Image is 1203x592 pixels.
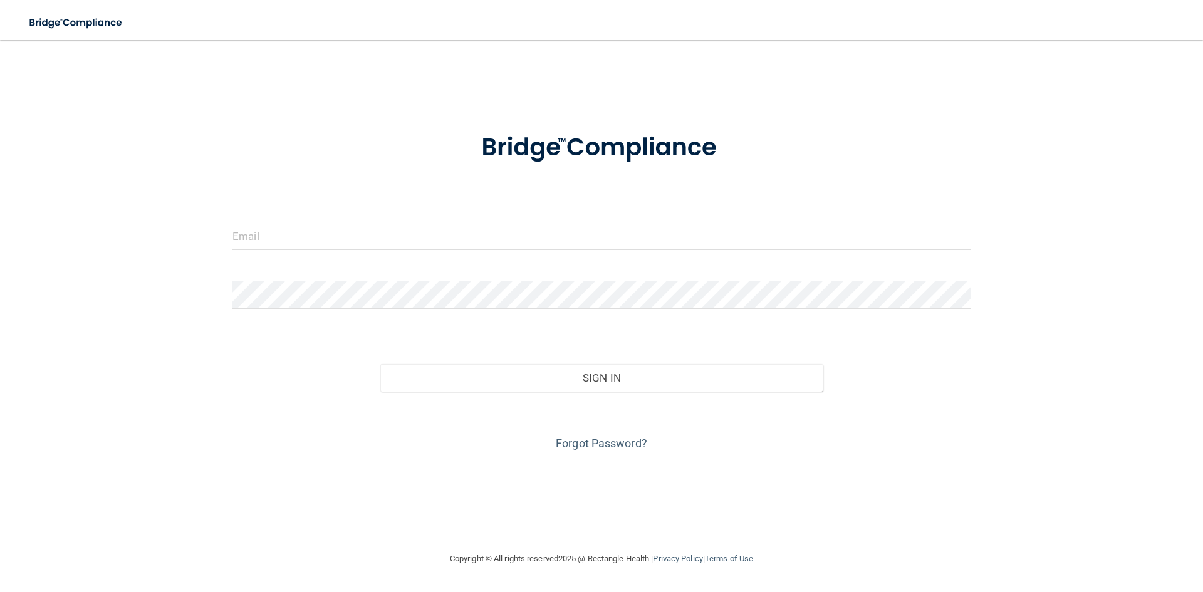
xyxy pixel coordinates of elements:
[653,554,702,563] a: Privacy Policy
[19,10,134,36] img: bridge_compliance_login_screen.278c3ca4.svg
[373,539,830,579] div: Copyright © All rights reserved 2025 @ Rectangle Health | |
[705,554,753,563] a: Terms of Use
[456,115,747,180] img: bridge_compliance_login_screen.278c3ca4.svg
[380,364,823,392] button: Sign In
[232,222,971,250] input: Email
[556,437,647,450] a: Forgot Password?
